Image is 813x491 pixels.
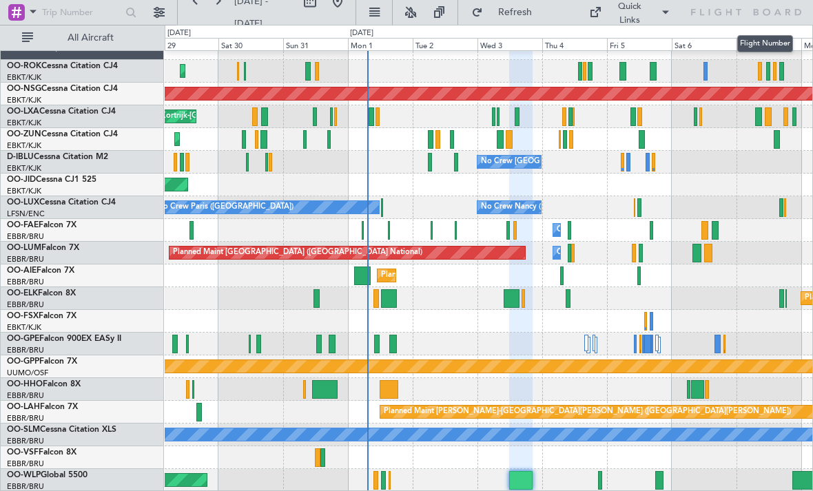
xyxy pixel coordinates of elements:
a: D-IBLUCessna Citation M2 [7,153,108,161]
a: OO-LAHFalcon 7X [7,403,78,411]
div: Owner Melsbroek Air Base [557,242,650,263]
span: OO-AIE [7,267,37,275]
span: OO-SLM [7,426,40,434]
span: OO-LXA [7,107,39,116]
a: EBKT/KJK [7,163,41,174]
a: OO-WLPGlobal 5500 [7,471,88,479]
a: OO-LUMFalcon 7X [7,244,79,252]
span: OO-ROK [7,62,41,70]
a: OO-NSGCessna Citation CJ4 [7,85,118,93]
a: OO-FSXFalcon 7X [7,312,76,320]
a: LFSN/ENC [7,209,45,219]
a: OO-ROKCessna Citation CJ4 [7,62,118,70]
div: No Crew [GEOGRAPHIC_DATA] ([GEOGRAPHIC_DATA] National) [481,152,712,172]
div: [DATE] [350,28,373,39]
a: OO-AIEFalcon 7X [7,267,74,275]
a: OO-JIDCessna CJ1 525 [7,176,96,184]
input: Trip Number [42,2,121,23]
div: Mon 1 [348,38,413,50]
button: Refresh [465,1,548,23]
span: OO-LAH [7,403,40,411]
a: EBKT/KJK [7,95,41,105]
div: No Crew Nancy (Essey) [481,197,563,218]
a: EBBR/BRU [7,254,44,264]
a: EBKT/KJK [7,186,41,196]
div: Planned Maint Kortrijk-[GEOGRAPHIC_DATA] [108,106,269,127]
div: Wed 3 [477,38,542,50]
span: OO-ELK [7,289,38,297]
span: All Aircraft [36,33,145,43]
span: OO-JID [7,176,36,184]
span: Refresh [486,8,544,17]
div: Owner Melsbroek Air Base [557,220,650,240]
div: Planned Maint Kortrijk-[GEOGRAPHIC_DATA] [178,129,339,149]
span: OO-WLP [7,471,41,479]
div: Planned Maint [PERSON_NAME]-[GEOGRAPHIC_DATA][PERSON_NAME] ([GEOGRAPHIC_DATA][PERSON_NAME]) [384,401,791,422]
a: OO-FAEFalcon 7X [7,221,76,229]
a: OO-VSFFalcon 8X [7,448,76,457]
a: OO-ELKFalcon 8X [7,289,76,297]
a: EBBR/BRU [7,300,44,310]
a: EBBR/BRU [7,277,44,287]
span: OO-HHO [7,380,43,388]
a: EBBR/BRU [7,413,44,424]
span: OO-GPE [7,335,39,343]
a: OO-HHOFalcon 8X [7,380,81,388]
a: OO-GPPFalcon 7X [7,357,77,366]
div: Fri 29 [154,38,218,50]
a: UUMO/OSF [7,368,48,378]
div: Planned Maint [GEOGRAPHIC_DATA] ([GEOGRAPHIC_DATA] National) [173,242,422,263]
div: [DATE] [167,28,191,39]
a: OO-SLMCessna Citation XLS [7,426,116,434]
a: EBBR/BRU [7,390,44,401]
div: Planned Maint [GEOGRAPHIC_DATA] ([GEOGRAPHIC_DATA]) [381,265,598,286]
a: EBKT/KJK [7,322,41,333]
span: D-IBLU [7,153,34,161]
a: OO-LUXCessna Citation CJ4 [7,198,116,207]
a: EBKT/KJK [7,118,41,128]
div: Fri 5 [607,38,672,50]
a: EBBR/BRU [7,459,44,469]
div: Sat 30 [218,38,283,50]
div: Thu 4 [542,38,607,50]
a: EBBR/BRU [7,231,44,242]
div: Tue 2 [413,38,477,50]
span: OO-VSF [7,448,39,457]
div: Planned Maint Kortrijk-[GEOGRAPHIC_DATA] [184,61,344,81]
button: All Aircraft [15,27,150,49]
span: OO-ZUN [7,130,41,138]
span: OO-LUX [7,198,39,207]
a: EBKT/KJK [7,140,41,151]
div: Sun 31 [283,38,348,50]
div: No Crew Paris ([GEOGRAPHIC_DATA]) [157,197,294,218]
div: Flight Number [737,35,793,52]
span: OO-FAE [7,221,39,229]
a: OO-ZUNCessna Citation CJ4 [7,130,118,138]
a: EBKT/KJK [7,72,41,83]
a: OO-GPEFalcon 900EX EASy II [7,335,121,343]
span: OO-FSX [7,312,39,320]
span: OO-NSG [7,85,41,93]
a: OO-LXACessna Citation CJ4 [7,107,116,116]
span: OO-GPP [7,357,39,366]
div: Sat 6 [672,38,737,50]
a: EBBR/BRU [7,345,44,355]
span: OO-LUM [7,244,41,252]
a: EBBR/BRU [7,436,44,446]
